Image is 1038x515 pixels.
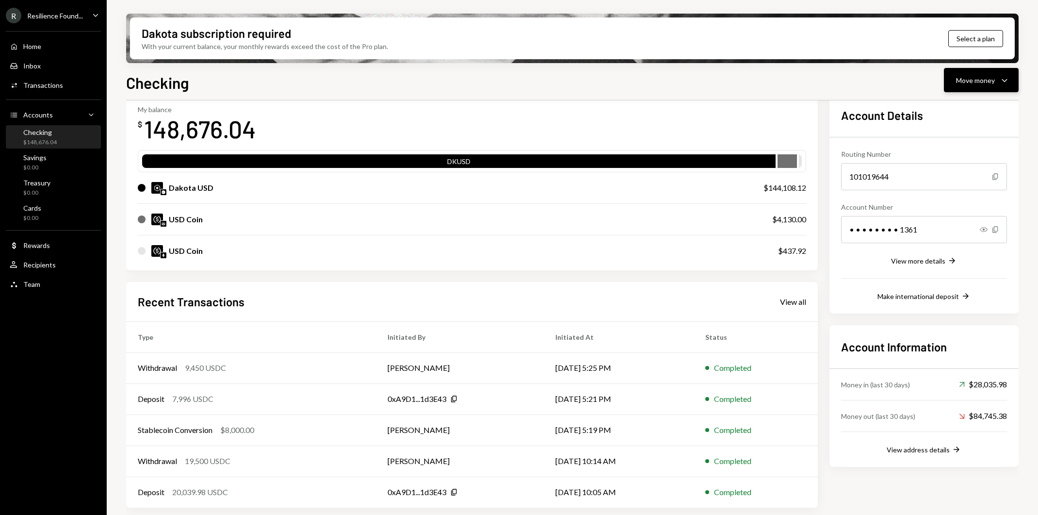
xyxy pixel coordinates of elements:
div: My balance [138,105,256,114]
a: Home [6,37,101,55]
div: Money in (last 30 days) [841,380,910,390]
div: Account Number [841,202,1007,212]
div: With your current balance, your monthly rewards exceed the cost of the Pro plan. [142,41,388,51]
div: View address details [887,446,950,454]
div: 20,039.98 USDC [172,486,228,498]
a: Treasury$0.00 [6,176,101,199]
button: View address details [887,445,961,455]
div: View all [780,297,806,307]
img: USDC [151,245,163,257]
button: Move money [944,68,1019,92]
div: 101019644 [841,163,1007,190]
td: [DATE] 10:05 AM [544,477,694,508]
div: R [6,8,21,23]
div: Home [23,42,41,50]
div: $148,676.04 [23,138,57,147]
div: Completed [714,455,751,467]
td: [DATE] 5:21 PM [544,383,694,415]
div: Transactions [23,81,63,89]
td: [DATE] 5:25 PM [544,352,694,383]
th: Type [126,321,376,352]
th: Status [694,321,818,352]
div: Withdrawal [138,362,177,374]
a: Rewards [6,236,101,254]
a: Savings$0.00 [6,150,101,174]
div: $28,035.98 [959,379,1007,390]
div: $0.00 [23,214,41,222]
div: $0.00 [23,164,47,172]
div: $8,000.00 [220,424,254,436]
div: Resilience Found... [27,12,83,20]
h2: Recent Transactions [138,294,244,310]
h2: Account Information [841,339,1007,355]
td: [DATE] 5:19 PM [544,415,694,446]
div: • • • • • • • • 1361 [841,216,1007,243]
div: Dakota USD [169,182,213,194]
th: Initiated By [376,321,543,352]
div: Treasury [23,179,50,187]
a: Accounts [6,106,101,123]
td: [DATE] 10:14 AM [544,446,694,477]
a: Inbox [6,57,101,74]
div: Dakota subscription required [142,25,291,41]
div: Team [23,280,40,288]
td: [PERSON_NAME] [376,352,543,383]
div: Accounts [23,111,53,119]
div: Completed [714,362,751,374]
div: USD Coin [169,245,203,257]
div: USD Coin [169,214,203,225]
div: View more details [891,257,945,265]
div: $144,108.12 [763,182,806,194]
img: ethereum-mainnet [161,252,166,258]
div: 0xA9D1...1d3E43 [388,486,446,498]
img: DKUSD [151,182,163,194]
div: Move money [956,75,995,85]
td: [PERSON_NAME] [376,446,543,477]
div: Make international deposit [877,292,959,300]
div: Withdrawal [138,455,177,467]
a: Checking$148,676.04 [6,125,101,149]
td: [PERSON_NAME] [376,415,543,446]
th: Initiated At [544,321,694,352]
button: Make international deposit [877,291,971,302]
div: Rewards [23,241,50,249]
div: Completed [714,393,751,405]
a: Team [6,275,101,293]
div: Stablecoin Conversion [138,424,212,436]
div: 19,500 USDC [185,455,230,467]
div: $4,130.00 [772,214,806,225]
img: arbitrum-mainnet [161,221,166,227]
div: Money out (last 30 days) [841,411,915,421]
div: Checking [23,128,57,136]
div: $ [138,119,142,129]
div: 0xA9D1...1d3E43 [388,393,446,405]
div: 7,996 USDC [172,393,213,405]
a: Cards$0.00 [6,201,101,224]
div: Deposit [138,393,164,405]
div: Recipients [23,261,56,269]
a: Recipients [6,256,101,273]
a: Transactions [6,76,101,94]
button: View more details [891,256,957,266]
div: Deposit [138,486,164,498]
div: Routing Number [841,149,1007,159]
a: View all [780,296,806,307]
img: USDC [151,214,163,225]
div: $84,745.38 [959,410,1007,422]
div: Inbox [23,62,41,70]
div: Cards [23,204,41,212]
img: base-mainnet [161,189,166,195]
div: 148,676.04 [144,114,256,144]
div: $437.92 [778,245,806,257]
h1: Checking [126,73,189,92]
div: Completed [714,486,751,498]
div: DKUSD [142,156,776,170]
div: Completed [714,424,751,436]
div: 9,450 USDC [185,362,226,374]
h2: Account Details [841,107,1007,123]
button: Select a plan [948,30,1003,47]
div: Savings [23,153,47,162]
div: $0.00 [23,189,50,197]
